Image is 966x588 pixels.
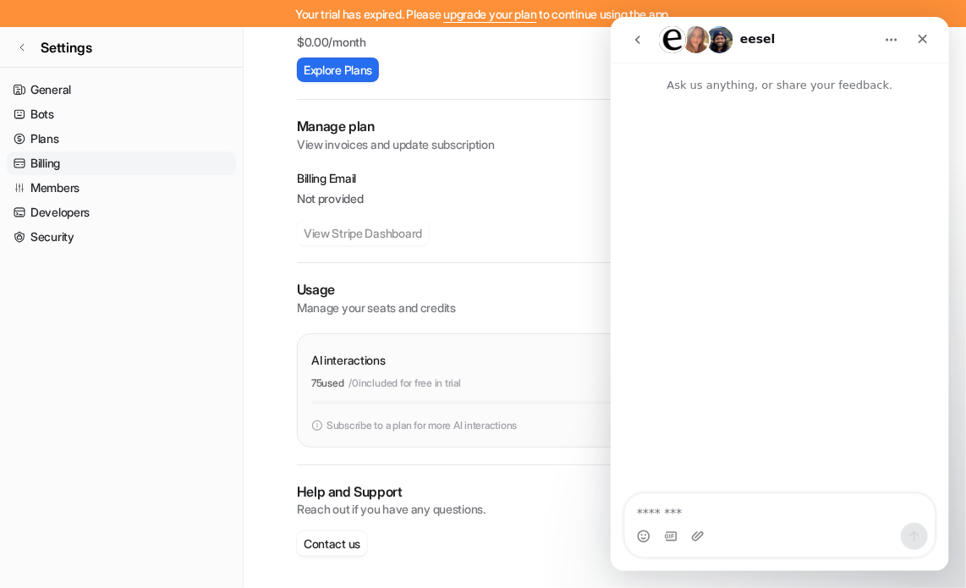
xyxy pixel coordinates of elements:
[611,17,949,571] iframe: To enrich screen reader interactions, please activate Accessibility in Grammarly extension settings
[327,418,517,433] p: Subscribe to a plan for more AI interactions
[7,78,236,102] a: General
[7,102,236,126] a: Bots
[7,201,236,224] a: Developers
[297,58,379,82] button: Explore Plans
[349,376,461,391] p: / 0 included for free in trial
[443,7,536,21] a: upgrade your plan
[297,33,913,51] p: $ 0.00/month
[297,299,913,316] p: Manage your seats and credits
[297,136,913,153] p: View invoices and update subscription
[311,351,386,369] p: AI interactions
[297,531,367,556] button: Contact us
[7,225,236,249] a: Security
[297,190,913,207] p: Not provided
[297,501,913,518] p: Reach out if you have any questions.
[297,221,429,245] button: View Stripe Dashboard
[311,376,344,391] p: 75 used
[7,151,236,175] a: Billing
[41,37,92,58] span: Settings
[297,280,913,299] p: Usage
[297,170,913,187] p: Billing Email
[297,482,913,502] p: Help and Support
[7,176,236,200] a: Members
[297,117,913,136] h2: Manage plan
[7,127,236,151] a: Plans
